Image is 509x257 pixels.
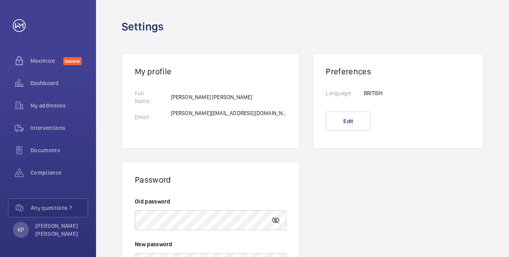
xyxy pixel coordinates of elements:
p: Preferences [326,66,470,76]
p: KP [18,226,24,234]
p: My profile [135,66,287,76]
span: Any questions ? [31,204,88,212]
h1: Settings [122,19,164,34]
p: Password [135,175,287,185]
span: Maximize [30,57,63,65]
label: New password [135,240,287,248]
label: Old password [135,197,287,205]
label: Email: [135,113,159,121]
span: Discover [63,57,82,65]
span: Interventions [30,124,88,132]
button: Edit [326,112,371,131]
span: Documents [30,146,88,154]
label: Language: [326,89,352,97]
span: Dashboard [30,79,88,87]
p: [PERSON_NAME] [PERSON_NAME] [171,93,287,101]
span: Compliance [30,169,88,177]
label: Full Name: [135,89,159,105]
span: My addresses [30,102,88,110]
p: [PERSON_NAME] [PERSON_NAME] [35,222,83,238]
p: BRITISH [364,89,383,97]
p: [PERSON_NAME][EMAIL_ADDRESS][DOMAIN_NAME] [171,109,287,117]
